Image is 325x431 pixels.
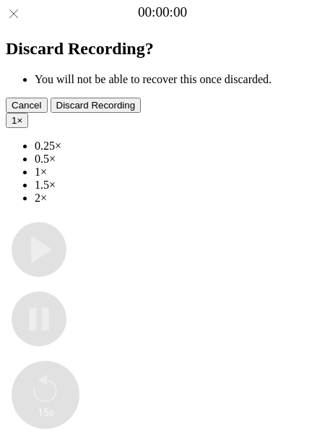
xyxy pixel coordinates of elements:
[35,153,319,166] li: 0.5×
[35,73,319,86] li: You will not be able to recover this once discarded.
[51,98,142,113] button: Discard Recording
[35,166,319,179] li: 1×
[6,98,48,113] button: Cancel
[6,113,28,128] button: 1×
[35,192,319,205] li: 2×
[6,39,319,59] h2: Discard Recording?
[35,140,319,153] li: 0.25×
[138,4,187,20] a: 00:00:00
[12,115,17,126] span: 1
[35,179,319,192] li: 1.5×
